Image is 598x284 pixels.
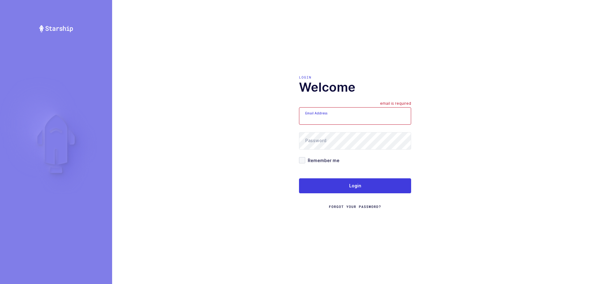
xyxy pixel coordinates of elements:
span: Remember me [305,157,339,163]
span: Login [349,183,361,189]
div: email is required [380,101,411,107]
input: Email Address [299,107,411,125]
input: Password [299,132,411,150]
h1: Welcome [299,80,411,95]
div: Login [299,75,411,80]
button: Login [299,178,411,193]
a: Forgot Your Password? [329,204,381,209]
img: Starship [39,25,74,32]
